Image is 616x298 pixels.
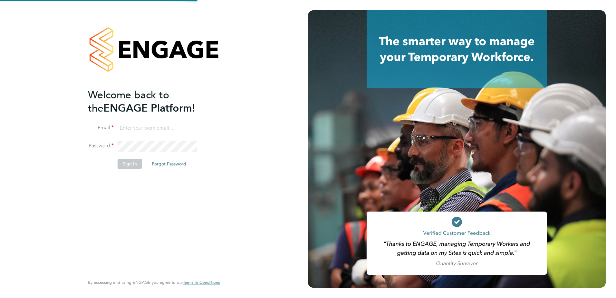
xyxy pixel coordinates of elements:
span: By accessing and using ENGAGE you agree to our [88,280,220,285]
label: Email [88,124,114,131]
input: Enter your work email... [118,123,197,134]
button: Forgot Password [147,159,191,169]
span: Terms & Conditions [183,280,220,285]
label: Password [88,143,114,149]
a: Terms & Conditions [183,280,220,285]
h2: ENGAGE Platform! [88,88,214,115]
span: Welcome back to the [88,89,169,114]
button: Sign In [118,159,142,169]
